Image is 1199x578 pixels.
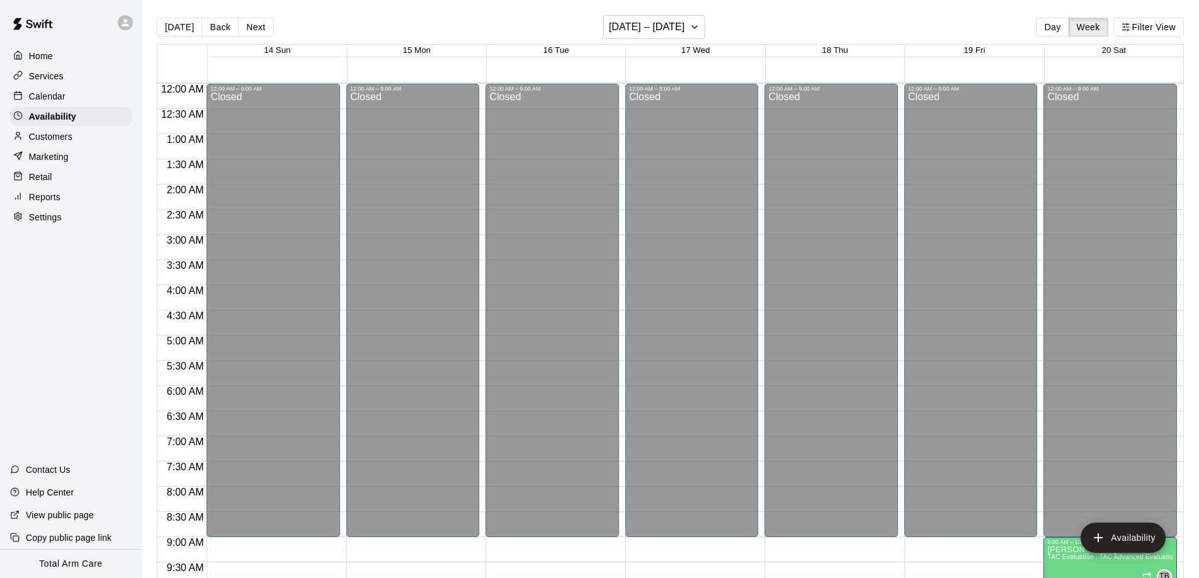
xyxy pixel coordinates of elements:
[10,87,132,106] a: Calendar
[350,86,476,92] div: 12:00 AM – 9:00 AM
[29,211,62,224] p: Settings
[264,45,290,55] button: 14 Sun
[609,18,685,36] h6: [DATE] – [DATE]
[681,45,710,55] button: 17 Wed
[164,210,207,220] span: 2:30 AM
[489,92,615,541] div: Closed
[603,15,706,39] button: [DATE] – [DATE]
[164,411,207,422] span: 6:30 AM
[29,110,76,123] p: Availability
[29,70,64,82] p: Services
[908,92,1034,541] div: Closed
[210,86,336,92] div: 12:00 AM – 9:00 AM
[1047,86,1173,92] div: 12:00 AM – 9:00 AM
[10,47,132,65] a: Home
[963,45,985,55] button: 19 Fri
[1069,18,1108,37] button: Week
[350,92,476,541] div: Closed
[164,260,207,271] span: 3:30 AM
[164,512,207,523] span: 8:30 AM
[164,159,207,170] span: 1:30 AM
[486,84,619,537] div: 12:00 AM – 9:00 AM: Closed
[164,361,207,371] span: 5:30 AM
[202,18,239,37] button: Back
[26,463,71,476] p: Contact Us
[1043,84,1177,537] div: 12:00 AM – 9:00 AM: Closed
[10,147,132,166] a: Marketing
[164,235,207,246] span: 3:00 AM
[207,84,340,537] div: 12:00 AM – 9:00 AM: Closed
[1102,45,1127,55] button: 20 Sat
[29,150,69,163] p: Marketing
[489,86,615,92] div: 12:00 AM – 9:00 AM
[238,18,273,37] button: Next
[164,310,207,321] span: 4:30 AM
[29,191,60,203] p: Reports
[10,167,132,186] a: Retail
[768,92,894,541] div: Closed
[625,84,759,537] div: 12:00 AM – 9:00 AM: Closed
[164,436,207,447] span: 7:00 AM
[158,84,207,94] span: 12:00 AM
[629,92,755,541] div: Closed
[164,487,207,497] span: 8:00 AM
[10,67,132,86] a: Services
[164,285,207,296] span: 4:00 AM
[629,86,755,92] div: 12:00 AM – 9:00 AM
[1047,92,1173,541] div: Closed
[26,509,94,521] p: View public page
[39,557,102,570] p: Total Arm Care
[1113,18,1184,37] button: Filter View
[29,50,53,62] p: Home
[10,107,132,126] a: Availability
[29,171,52,183] p: Retail
[10,208,132,227] a: Settings
[904,84,1038,537] div: 12:00 AM – 9:00 AM: Closed
[543,45,569,55] button: 16 Tue
[29,90,65,103] p: Calendar
[1047,539,1173,545] div: 9:00 AM – 10:00 AM
[164,562,207,573] span: 9:30 AM
[1047,553,1180,560] span: TAC Evaluation , TAC Advanced Evaluations
[164,386,207,397] span: 6:00 AM
[157,18,202,37] button: [DATE]
[164,134,207,145] span: 1:00 AM
[164,537,207,548] span: 9:00 AM
[822,45,848,55] button: 18 Thu
[768,86,894,92] div: 12:00 AM – 9:00 AM
[210,92,336,541] div: Closed
[1081,523,1166,553] button: add
[10,127,132,146] a: Customers
[26,531,111,544] p: Copy public page link
[10,188,132,207] a: Reports
[164,336,207,346] span: 5:00 AM
[164,462,207,472] span: 7:30 AM
[403,45,431,55] button: 15 Mon
[764,84,898,537] div: 12:00 AM – 9:00 AM: Closed
[1036,18,1069,37] button: Day
[346,84,480,537] div: 12:00 AM – 9:00 AM: Closed
[26,486,74,499] p: Help Center
[29,130,72,143] p: Customers
[908,86,1034,92] div: 12:00 AM – 9:00 AM
[158,109,207,120] span: 12:30 AM
[164,184,207,195] span: 2:00 AM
